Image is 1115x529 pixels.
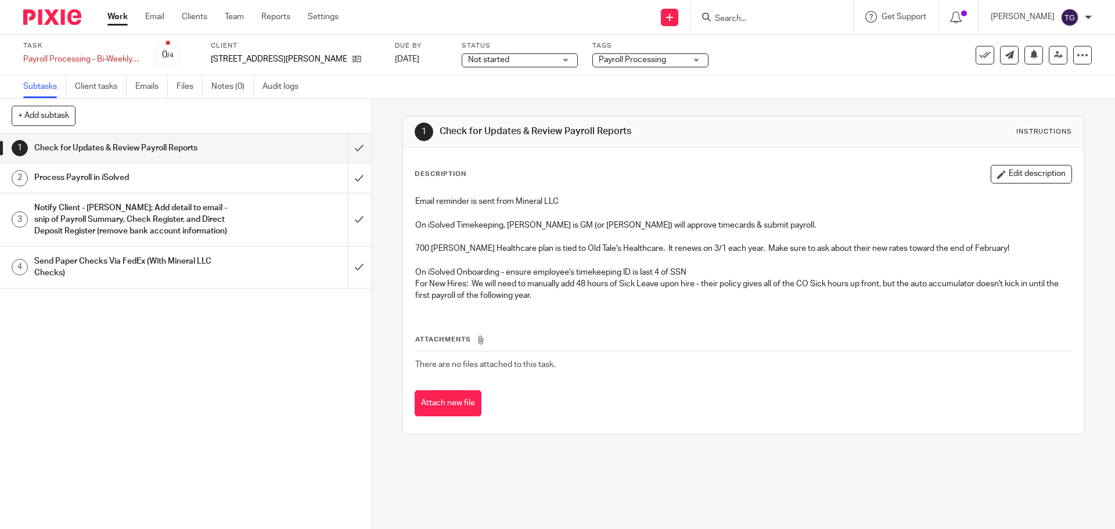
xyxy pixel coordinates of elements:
[440,125,768,138] h1: Check for Updates & Review Payroll Reports
[34,169,235,186] h1: Process Payroll in iSolved
[211,75,254,98] a: Notes (0)
[882,13,926,21] span: Get Support
[23,9,81,25] img: Pixie
[395,41,447,51] label: Due by
[415,267,1071,278] p: On iSolved Onboarding - ensure employee's timekeeping ID is last 4 of SSN
[177,75,203,98] a: Files
[592,41,708,51] label: Tags
[135,75,168,98] a: Emails
[12,140,28,156] div: 1
[162,48,174,62] div: 0
[395,55,419,63] span: [DATE]
[308,11,339,23] a: Settings
[415,361,555,369] span: There are no files attached to this task.
[599,56,666,64] span: Payroll Processing
[991,165,1072,183] button: Edit description
[182,11,207,23] a: Clients
[23,41,139,51] label: Task
[462,41,578,51] label: Status
[261,11,290,23] a: Reports
[34,139,235,157] h1: Check for Updates & Review Payroll Reports
[211,41,380,51] label: Client
[23,75,66,98] a: Subtasks
[991,11,1055,23] p: [PERSON_NAME]
[34,199,235,240] h1: Notify Client - [PERSON_NAME]; Add detail to email - snip of Payroll Summary, Check Register, and...
[23,53,139,65] div: Payroll Processing - Bi-Weekly - 700 [PERSON_NAME]
[415,196,1071,207] p: Email reminder is sent from Mineral LLC
[415,170,466,179] p: Description
[12,259,28,275] div: 4
[34,253,235,282] h1: Send Paper Checks Via FedEx (With Mineral LLC Checks)
[415,243,1071,254] p: 700 [PERSON_NAME] Healthcare plan is tied to Old Tale's Healthcare. It renews on 3/1 each year. M...
[12,211,28,228] div: 3
[225,11,244,23] a: Team
[415,123,433,141] div: 1
[167,52,174,59] small: /4
[12,170,28,186] div: 2
[468,56,509,64] span: Not started
[1016,127,1072,136] div: Instructions
[23,53,139,65] div: Payroll Processing - Bi-Weekly - 700 Harrison
[714,14,818,24] input: Search
[415,219,1071,231] p: On iSolved Timekeeping. [PERSON_NAME] is GM (or [PERSON_NAME]) will approve timecards & submit pa...
[107,11,128,23] a: Work
[262,75,307,98] a: Audit logs
[75,75,127,98] a: Client tasks
[415,278,1071,302] p: For New Hires: We will need to manually add 48 hours of Sick Leave upon hire - their policy gives...
[1060,8,1079,27] img: svg%3E
[415,390,481,416] button: Attach new file
[415,336,471,343] span: Attachments
[12,106,75,125] button: + Add subtask
[211,53,347,65] p: [STREET_ADDRESS][PERSON_NAME] LLC
[145,11,164,23] a: Email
